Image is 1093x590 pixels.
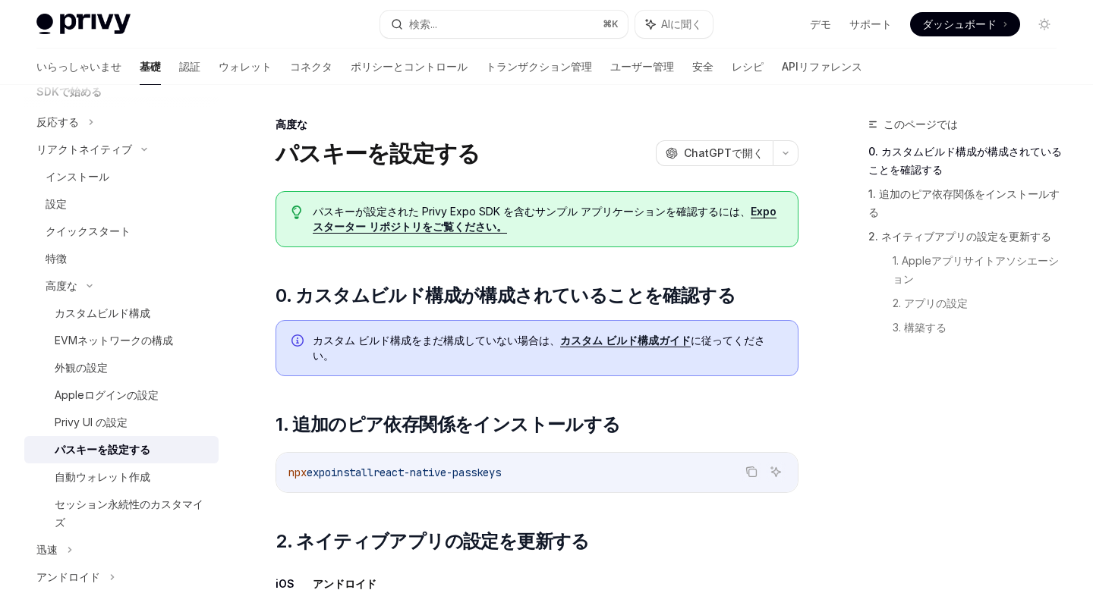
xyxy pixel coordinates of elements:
[46,224,131,237] font: クイックスタート
[55,497,203,529] font: セッション永続性のカスタマイズ
[656,140,773,166] button: ChatGPTで開く
[55,443,150,456] font: パスキーを設定する
[24,354,219,381] a: 外観の設定
[409,17,437,30] font: 検索...
[922,17,997,30] font: ダッシュボード
[24,190,219,218] a: 設定
[351,49,468,85] a: ポリシーとコントロール
[893,297,968,309] font: 2. アプリの設定
[24,218,219,245] a: クイックスタート
[684,146,764,159] font: ChatGPTで開く
[610,60,674,73] font: ユーザー管理
[24,436,219,463] a: パスキーを設定する
[46,279,77,292] font: 高度な
[24,463,219,491] a: 自動ウォレット作成
[276,118,307,130] font: 高度な
[868,224,1069,249] a: 2. ネイティブアプリの設定を更新する
[868,230,1051,243] font: 2. ネイティブアプリの設定を更新する
[732,49,764,85] a: レシピ
[635,11,713,38] button: AIに聞く
[893,249,1069,291] a: 1. Appleアプリサイトアソシエーション
[55,334,173,347] font: EVMネットワークの構成
[46,252,67,265] font: 特徴
[24,300,219,327] a: カスタムビルド構成
[276,140,480,167] font: パスキーを設定する
[782,49,862,85] a: APIリファレンス
[55,416,128,428] font: Privy UI の設定
[55,361,108,374] font: 外観の設定
[24,327,219,354] a: EVMネットワークの構成
[276,284,735,306] font: 0. カスタムビルド構成が構成されていることを確認する
[612,18,619,30] font: K
[24,491,219,536] a: セッション永続性のカスタマイズ
[692,49,713,85] a: 安全
[893,315,1069,340] a: 3. 構築する
[46,170,109,183] font: インストール
[893,254,1059,285] font: 1. Appleアプリサイトアソシエーション
[55,470,150,483] font: 自動ウォレット作成
[810,17,831,30] font: デモ
[290,49,332,85] a: コネクタ
[560,334,691,347] font: カスタム ビルド構成ガイド
[610,49,674,85] a: ユーザー管理
[351,60,468,73] font: ポリシーとコントロール
[692,60,713,73] font: 安全
[290,60,332,73] font: コネクタ
[910,12,1020,36] a: ダッシュボード
[24,409,219,436] a: Privy UI の設定
[313,205,751,218] font: パスキーが設定された Privy Expo SDK を含むサンプル アプリケーションを確認するには、
[291,334,307,350] svg: 情報
[36,543,58,556] font: 迅速
[36,60,121,73] font: いらっしゃいませ
[36,14,131,35] img: ライトロゴ
[560,334,691,347] a: カスタム ビルド構成ガイド
[36,143,132,155] font: リアクトネイティブ
[46,197,67,210] font: 設定
[140,60,161,73] font: 基礎
[24,163,219,190] a: インストール
[486,60,592,73] font: トランザクション管理
[732,60,764,73] font: レシピ
[55,306,150,319] font: カスタムビルド構成
[36,570,100,583] font: アンドロイド
[661,17,702,30] font: AIに聞く
[868,187,1060,218] font: 1. 追加のピア依存関係をインストールする
[782,60,862,73] font: APIリファレンス
[288,466,307,479] span: npx
[380,11,627,38] button: 検索...⌘K
[810,17,831,32] a: デモ
[331,466,373,479] span: install
[219,49,272,85] a: ウォレット
[24,381,219,409] a: Appleログインの設定
[603,18,612,30] font: ⌘
[1032,12,1057,36] button: ダークモードを切り替える
[849,17,892,32] a: サポート
[486,49,592,85] a: トランザクション管理
[24,245,219,272] a: 特徴
[313,334,560,347] font: カスタム ビルド構成をまだ構成していない場合は、
[179,60,200,73] font: 認証
[849,17,892,30] font: サポート
[742,462,761,482] button: コードブロックの内容をコピーします
[373,466,501,479] span: react-native-passkeys
[276,413,620,435] font: 1. 追加のピア依存関係をインストールする
[55,388,159,401] font: Appleログインの設定
[36,115,79,128] font: 反応する
[313,577,376,590] font: アンドロイド
[893,291,1069,315] a: 2. アプリの設定
[307,466,331,479] span: expo
[219,60,272,73] font: ウォレット
[868,145,1062,176] font: 0. カスタムビルド構成が構成されていることを確認する
[868,140,1069,182] a: 0. カスタムビルド構成が構成されていることを確認する
[276,577,295,590] font: iOS
[884,118,958,130] font: このページでは
[766,462,786,482] button: AIに聞く
[868,182,1069,224] a: 1. 追加のピア依存関係をインストールする
[36,49,121,85] a: いらっしゃいませ
[893,321,947,334] font: 3. 構築する
[276,530,590,552] font: 2. ネイティブアプリの設定を更新する
[179,49,200,85] a: 認証
[291,206,302,219] svg: ヒント
[140,49,161,85] a: 基礎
